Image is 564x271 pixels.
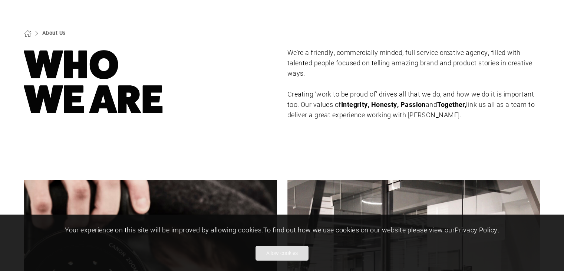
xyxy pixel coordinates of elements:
strong: Integrity, Honesty, Passion [341,100,426,109]
a: Privacy Policy [455,225,497,234]
strong: Together, [437,100,466,109]
h1: Who We Are [24,48,277,117]
a: About Us [42,29,66,36]
p: Creating ‘work to be proud of’ drives all that we do, and how we do it is important too. Our valu... [287,89,540,120]
p: We’re a friendly, commercially minded, full service creative agency, filled with talented people ... [287,48,540,79]
button: Allow cookies [255,246,309,261]
span: Your experience on this site will be improved by allowing cookies. To find out how we use cookies... [65,225,499,234]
